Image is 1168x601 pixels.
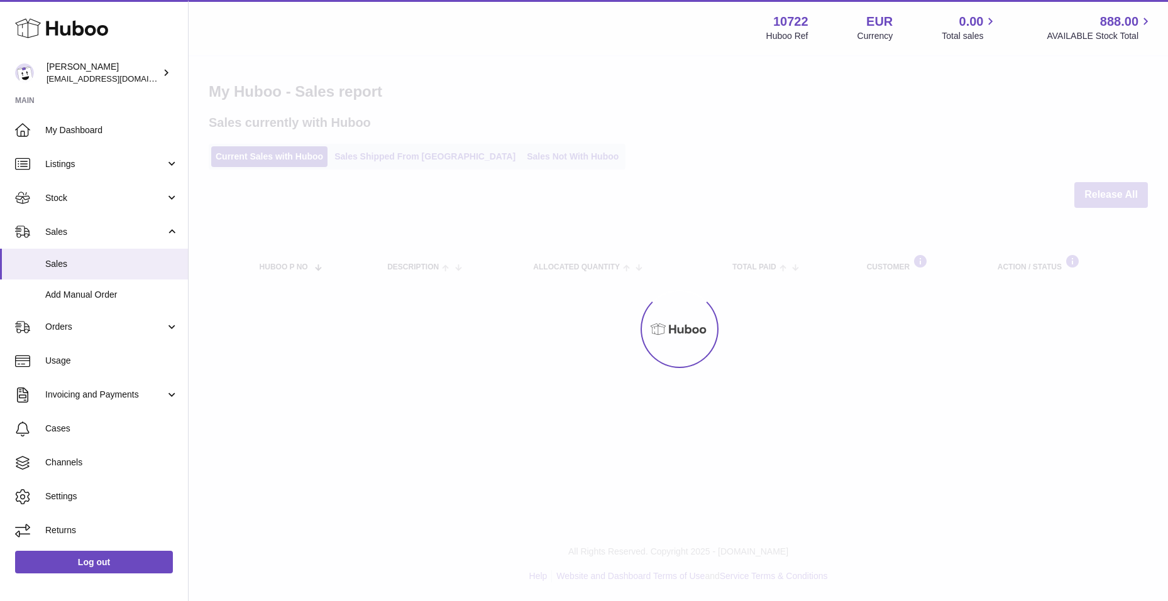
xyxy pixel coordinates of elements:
img: sales@plantcaretools.com [15,63,34,82]
span: Returns [45,524,179,536]
span: Listings [45,158,165,170]
a: 888.00 AVAILABLE Stock Total [1047,13,1153,42]
span: 0.00 [959,13,984,30]
div: Currency [857,30,893,42]
span: Channels [45,457,179,468]
span: Total sales [942,30,998,42]
span: Orders [45,321,165,333]
span: Add Manual Order [45,289,179,301]
span: [EMAIL_ADDRESS][DOMAIN_NAME] [47,73,185,84]
span: Stock [45,192,165,204]
strong: 10722 [773,13,808,30]
a: 0.00 Total sales [942,13,998,42]
span: Usage [45,355,179,367]
span: Sales [45,258,179,270]
strong: EUR [866,13,893,30]
a: Log out [15,551,173,573]
span: 888.00 [1100,13,1138,30]
span: Sales [45,226,165,238]
span: Settings [45,490,179,502]
span: My Dashboard [45,124,179,136]
div: Huboo Ref [766,30,808,42]
div: [PERSON_NAME] [47,61,160,85]
span: Invoicing and Payments [45,389,165,401]
span: Cases [45,423,179,435]
span: AVAILABLE Stock Total [1047,30,1153,42]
